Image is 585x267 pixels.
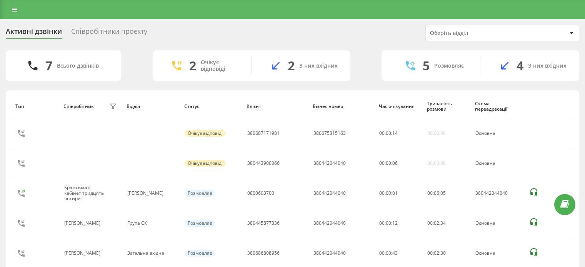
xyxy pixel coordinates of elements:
div: Оберіть відділ [430,30,522,36]
div: 2 [189,58,196,73]
div: Тривалість розмови [427,101,468,112]
div: : : [379,131,398,136]
div: Розмовляє [185,190,215,197]
div: Співробітник [63,104,94,109]
div: Група СК [127,221,177,226]
div: Час очікування [379,104,420,109]
span: 00 [427,190,433,196]
span: 06 [434,190,439,196]
div: 2 [288,58,295,73]
span: 00 [427,250,433,256]
div: Розмовляє [185,250,215,257]
div: 00:00:00 [427,161,446,166]
div: Тип [15,104,56,109]
div: Очікує відповіді [185,130,226,137]
div: 0800603700 [247,191,274,196]
div: Очікує відповіді [185,160,226,167]
div: Відділ [127,104,177,109]
div: 380442044040 [313,161,346,166]
span: 00 [379,160,385,166]
span: 00 [379,130,385,136]
span: 05 [440,190,446,196]
div: Очікує відповіді [201,59,240,72]
div: Розмовляє [434,63,464,69]
div: Всього дзвінків [57,63,99,69]
div: Основна [475,161,521,166]
div: [PERSON_NAME] [127,191,177,196]
div: Основна [475,221,521,226]
div: 380442044040 [313,191,346,196]
div: [PERSON_NAME] [64,250,102,256]
div: Крамського кабінет тридцять чотири [64,185,108,201]
span: 14 [392,130,398,136]
span: 02 [434,220,439,226]
div: Співробітники проєкту [71,27,147,39]
div: : : [427,250,446,256]
span: 02 [434,250,439,256]
span: 00 [386,160,391,166]
div: 380687171981 [247,131,280,136]
div: Основна [475,250,521,256]
div: Активні дзвінки [6,27,62,39]
div: : : [427,221,446,226]
div: Розмовляє [185,220,215,227]
div: 380442044040 [313,250,346,256]
div: 7 [45,58,52,73]
span: 00 [386,130,391,136]
div: 5 [423,58,430,73]
span: 06 [392,160,398,166]
div: 380686808956 [247,250,280,256]
div: З них вхідних [528,63,567,69]
div: : : [427,191,446,196]
div: [PERSON_NAME] [64,221,102,226]
div: Загальна вхідна [127,250,177,256]
div: Статус [184,104,240,109]
div: : : [379,161,398,166]
div: 00:00:00 [427,131,446,136]
span: 34 [440,220,446,226]
div: 380442044040 [313,221,346,226]
div: 380445877336 [247,221,280,226]
div: 00:00:01 [379,191,419,196]
div: Бізнес номер [313,104,372,109]
span: 00 [427,220,433,226]
div: 380443900066 [247,161,280,166]
span: 30 [440,250,446,256]
div: 380675315163 [313,131,346,136]
div: 380442044040 [475,191,521,196]
div: 4 [517,58,523,73]
div: Основна [475,131,521,136]
div: Схема переадресації [475,101,522,112]
div: 00:00:43 [379,250,419,256]
div: 00:00:12 [379,221,419,226]
div: Клієнт [247,104,305,109]
div: З них вхідних [299,63,338,69]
